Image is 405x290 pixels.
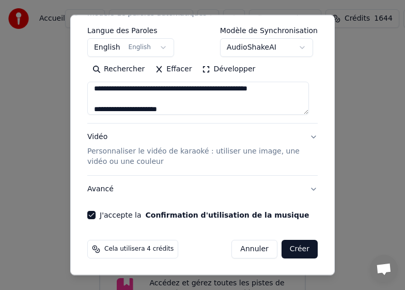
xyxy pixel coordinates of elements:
div: Vidéo [87,132,301,167]
label: Langue des Paroles [87,27,174,34]
button: Avancé [87,176,318,203]
span: Cela utilisera 4 crédits [104,245,174,253]
label: J'accepte la [100,211,309,219]
button: Développer [197,61,260,78]
button: VidéoPersonnaliser le vidéo de karaoké : utiliser une image, une vidéo ou une couleur [87,124,318,175]
button: Créer [282,240,318,258]
label: Modèle de Synchronisation [220,27,318,34]
p: Personnaliser le vidéo de karaoké : utiliser une image, une vidéo ou une couleur [87,146,301,167]
button: Annuler [231,240,277,258]
button: J'accepte la [145,211,309,219]
button: Rechercher [87,61,150,78]
div: ParolesAjoutez des paroles de chansons ou sélectionnez un modèle de paroles automatiques [87,27,318,123]
button: Effacer [150,61,197,78]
